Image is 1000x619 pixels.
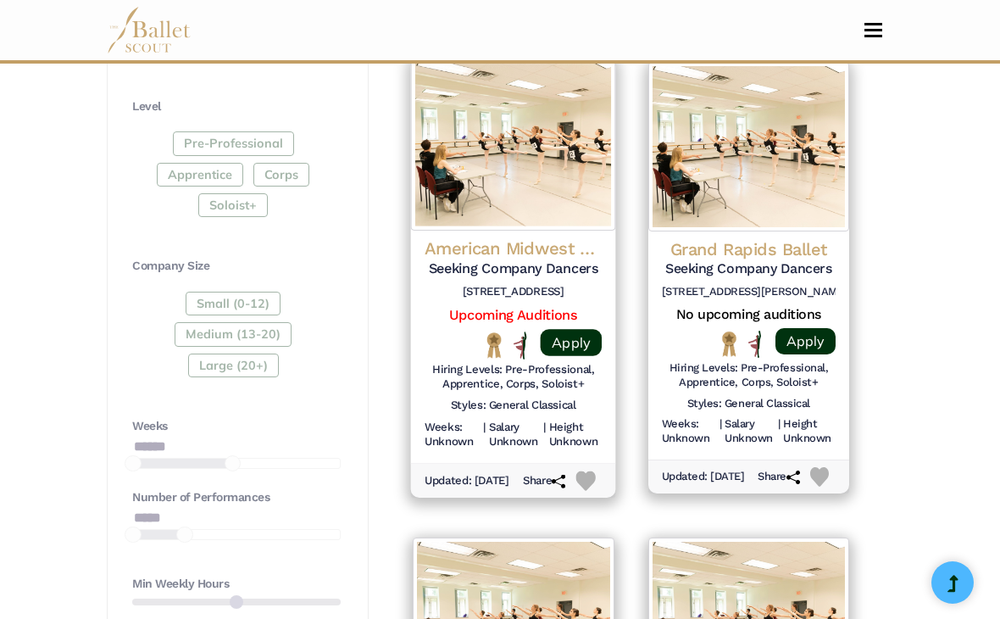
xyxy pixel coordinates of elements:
h6: Share [523,474,566,488]
h6: Hiring Levels: Pre-Professional, Apprentice, Corps, Soloist+ [662,361,836,390]
h6: Share [758,470,800,484]
h4: Grand Rapids Ballet [662,238,836,260]
h4: Company Size [132,258,341,275]
h6: Salary Unknown [725,417,775,446]
h6: Salary Unknown [489,421,540,449]
h6: | [719,417,722,446]
h6: | [543,421,546,449]
h6: Height Unknown [783,417,836,446]
button: Toggle navigation [853,22,893,38]
img: National [483,332,505,359]
a: Apply [541,329,602,356]
img: Heart [810,467,830,487]
img: Logo [411,58,616,231]
h6: Styles: General Classical [451,399,576,413]
h4: Min Weekly Hours [132,576,341,593]
h6: Updated: [DATE] [662,470,745,484]
a: Apply [775,328,836,354]
h6: Styles: General Classical [687,397,810,411]
img: Logo [648,62,849,231]
h6: [STREET_ADDRESS] [425,285,602,299]
h6: Weeks: Unknown [662,417,716,446]
h6: Updated: [DATE] [425,474,509,488]
h4: Level [132,98,341,115]
h5: Seeking Company Dancers [662,260,836,278]
img: All [514,332,526,360]
h5: Seeking Company Dancers [425,260,602,278]
h4: Weeks [132,418,341,435]
h6: Weeks: Unknown [425,421,480,449]
a: Upcoming Auditions [450,307,577,323]
h6: | [778,417,781,446]
img: All [748,331,761,358]
h6: Hiring Levels: Pre-Professional, Apprentice, Corps, Soloist+ [425,363,602,392]
h5: No upcoming auditions [662,306,836,324]
h6: Height Unknown [549,421,603,449]
img: National [719,331,740,357]
h6: [STREET_ADDRESS][PERSON_NAME] [662,285,836,299]
h4: Number of Performances [132,489,341,506]
img: Heart [576,471,596,491]
h6: | [484,421,486,449]
h4: American Midwest Ballet [425,237,602,260]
